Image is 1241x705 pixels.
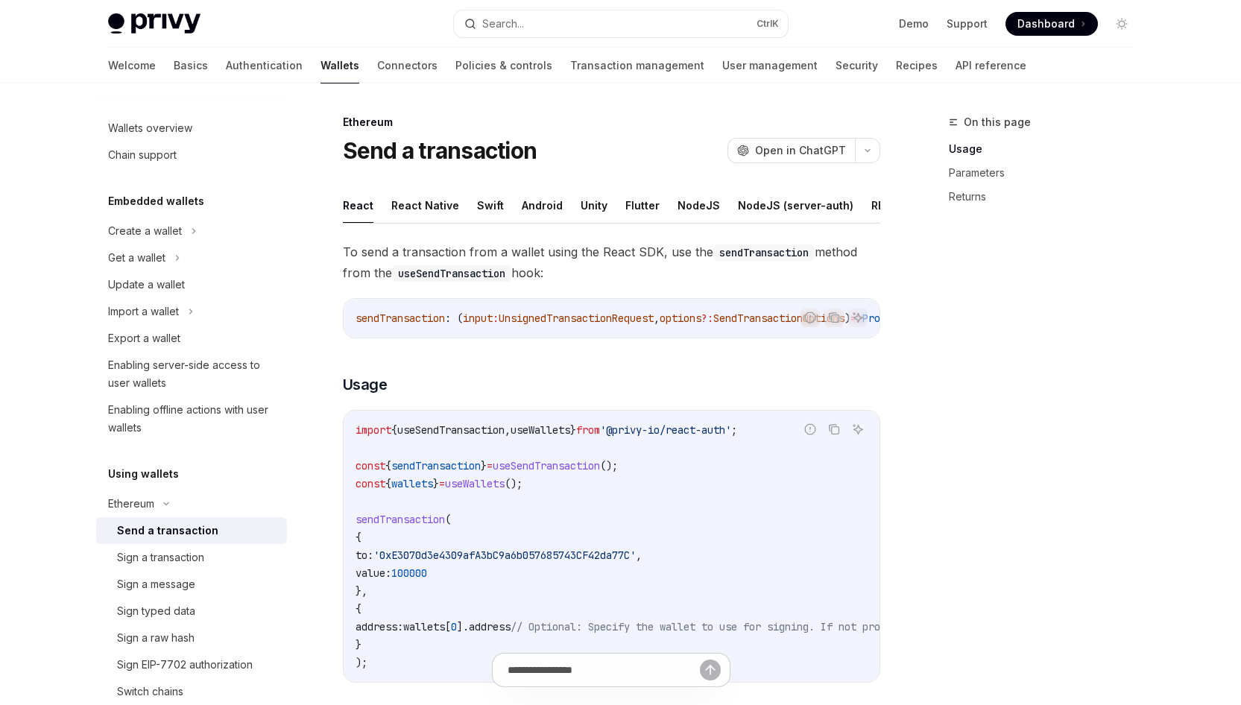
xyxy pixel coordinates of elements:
a: Returns [949,185,1146,209]
a: Usage [949,137,1146,161]
a: Connectors [377,48,438,83]
div: Enabling server-side access to user wallets [108,356,278,392]
a: Parameters [949,161,1146,185]
a: User management [722,48,818,83]
button: REST API [871,188,918,223]
span: { [356,531,361,544]
span: wallets [391,477,433,490]
span: '@privy-io/react-auth' [600,423,731,437]
a: Enabling offline actions with user wallets [96,396,287,441]
span: , [636,548,642,562]
a: Policies & controls [455,48,552,83]
div: Sign a message [117,575,195,593]
span: sendTransaction [356,312,445,325]
span: value: [356,566,391,580]
a: Sign a raw hash [96,625,287,651]
a: Dashboard [1005,12,1098,36]
span: { [385,477,391,490]
span: useWallets [511,423,570,437]
button: Send message [700,660,721,680]
span: options [660,312,701,325]
button: Ask AI [848,308,868,327]
span: On this page [964,113,1031,131]
span: address [469,620,511,633]
div: Sign typed data [117,602,195,620]
span: ( [445,513,451,526]
a: Sign a transaction [96,544,287,571]
div: Sign EIP-7702 authorization [117,656,253,674]
button: React Native [391,188,459,223]
span: }, [356,584,367,598]
span: = [487,459,493,472]
span: ?: [701,312,713,325]
h1: Send a transaction [343,137,537,164]
button: Report incorrect code [801,308,820,327]
span: Dashboard [1017,16,1075,31]
button: NodeJS [678,188,720,223]
span: To send a transaction from a wallet using the React SDK, use the method from the hook: [343,241,880,283]
span: import [356,423,391,437]
button: Search...CtrlK [454,10,788,37]
div: Export a wallet [108,329,180,347]
span: { [391,423,397,437]
a: Export a wallet [96,325,287,352]
h5: Embedded wallets [108,192,204,210]
span: } [356,638,361,651]
a: Transaction management [570,48,704,83]
a: API reference [956,48,1026,83]
span: useSendTransaction [493,459,600,472]
span: 0 [451,620,457,633]
a: Sign EIP-7702 authorization [96,651,287,678]
span: UnsignedTransactionRequest [499,312,654,325]
span: { [385,459,391,472]
span: , [654,312,660,325]
button: Ask AI [848,420,868,439]
div: Get a wallet [108,249,165,267]
a: Welcome [108,48,156,83]
a: Update a wallet [96,271,287,298]
a: Send a transaction [96,517,287,544]
a: Wallets [320,48,359,83]
span: const [356,477,385,490]
div: Sign a transaction [117,548,204,566]
span: to: [356,548,373,562]
a: Demo [899,16,929,31]
div: Update a wallet [108,276,185,294]
span: sendTransaction [356,513,445,526]
span: , [505,423,511,437]
button: Unity [581,188,607,223]
span: ) [844,312,850,325]
code: sendTransaction [713,244,815,261]
span: [ [445,620,451,633]
a: Sign a message [96,571,287,598]
a: Recipes [896,48,938,83]
a: Sign typed data [96,598,287,625]
span: address: [356,620,403,633]
button: Report incorrect code [801,420,820,439]
a: Switch chains [96,678,287,705]
img: light logo [108,13,200,34]
button: Toggle dark mode [1110,12,1134,36]
div: Create a wallet [108,222,182,240]
button: Android [522,188,563,223]
span: { [356,602,361,616]
code: useSendTransaction [392,265,511,282]
span: ]. [457,620,469,633]
span: sendTransaction [391,459,481,472]
div: Wallets overview [108,119,192,137]
div: Sign a raw hash [117,629,195,647]
button: NodeJS (server-auth) [738,188,853,223]
a: Chain support [96,142,287,168]
button: Open in ChatGPT [727,138,855,163]
span: Open in ChatGPT [755,143,846,158]
button: React [343,188,373,223]
button: Swift [477,188,504,223]
span: : ( [445,312,463,325]
span: 100000 [391,566,427,580]
span: // Optional: Specify the wallet to use for signing. If not provided, the first wallet will be used. [511,620,1101,633]
button: Copy the contents from the code block [824,308,844,327]
span: } [481,459,487,472]
span: useSendTransaction [397,423,505,437]
div: Enabling offline actions with user wallets [108,401,278,437]
span: wallets [403,620,445,633]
